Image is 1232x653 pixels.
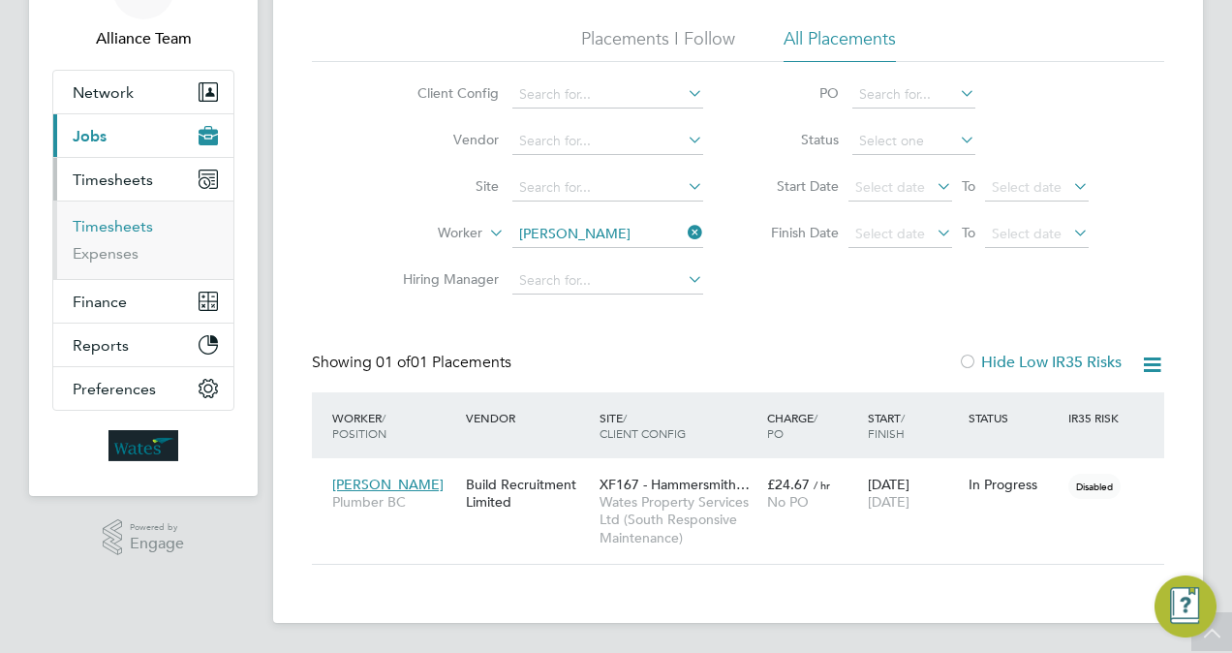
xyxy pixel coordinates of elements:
input: Search for... [852,81,975,109]
span: Select date [855,178,925,196]
input: Search for... [512,267,703,295]
span: / hr [814,478,830,492]
input: Search for... [512,174,703,202]
button: Engage Resource Center [1155,575,1217,637]
span: Alliance Team [52,27,234,50]
label: Vendor [387,131,499,148]
span: / Position [332,410,386,441]
div: Status [964,400,1064,435]
span: To [956,220,981,245]
label: Hiring Manager [387,270,499,288]
a: Go to home page [52,430,234,461]
span: / Finish [868,410,905,441]
button: Network [53,71,233,113]
span: / PO [767,410,817,441]
span: Jobs [73,127,107,145]
span: Disabled [1068,474,1121,499]
button: Timesheets [53,158,233,201]
li: Placements I Follow [581,27,735,62]
div: Build Recruitment Limited [461,466,595,520]
span: Engage [130,536,184,552]
span: Select date [992,178,1062,196]
a: [PERSON_NAME]Plumber BCBuild Recruitment LimitedXF167 - Hammersmith…Wates Property Services Ltd (... [327,465,1164,482]
div: Start [863,400,964,451]
button: Reports [53,324,233,366]
div: Charge [762,400,863,451]
span: To [956,173,981,199]
a: Timesheets [73,217,153,235]
label: Start Date [752,177,839,195]
span: Timesheets [73,171,153,189]
div: IR35 Risk [1063,400,1130,435]
span: £24.67 [767,476,810,493]
label: Hide Low IR35 Risks [958,353,1122,372]
label: Status [752,131,839,148]
span: Wates Property Services Ltd (South Responsive Maintenance) [600,493,757,546]
span: Plumber BC [332,493,456,511]
input: Search for... [512,221,703,248]
label: Site [387,177,499,195]
div: Vendor [461,400,595,435]
span: No PO [767,493,809,511]
label: PO [752,84,839,102]
li: All Placements [784,27,896,62]
span: XF167 - Hammersmith… [600,476,750,493]
div: Timesheets [53,201,233,279]
div: In Progress [969,476,1060,493]
input: Search for... [512,81,703,109]
label: Client Config [387,84,499,102]
label: Worker [371,224,482,243]
span: Select date [855,225,925,242]
a: Powered byEngage [103,519,185,556]
span: Select date [992,225,1062,242]
span: Network [73,83,134,102]
span: Preferences [73,380,156,398]
input: Select one [852,128,975,155]
div: Worker [327,400,461,451]
label: Finish Date [752,224,839,241]
input: Search for... [512,128,703,155]
button: Jobs [53,114,233,157]
span: Reports [73,336,129,355]
span: Finance [73,293,127,311]
img: wates-logo-retina.png [108,430,178,461]
a: Expenses [73,244,139,263]
span: 01 Placements [376,353,511,372]
span: Powered by [130,519,184,536]
div: [DATE] [863,466,964,520]
button: Finance [53,280,233,323]
div: Site [595,400,762,451]
span: [PERSON_NAME] [332,476,444,493]
span: 01 of [376,353,411,372]
span: / Client Config [600,410,686,441]
span: [DATE] [868,493,909,511]
div: Showing [312,353,515,373]
button: Preferences [53,367,233,410]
